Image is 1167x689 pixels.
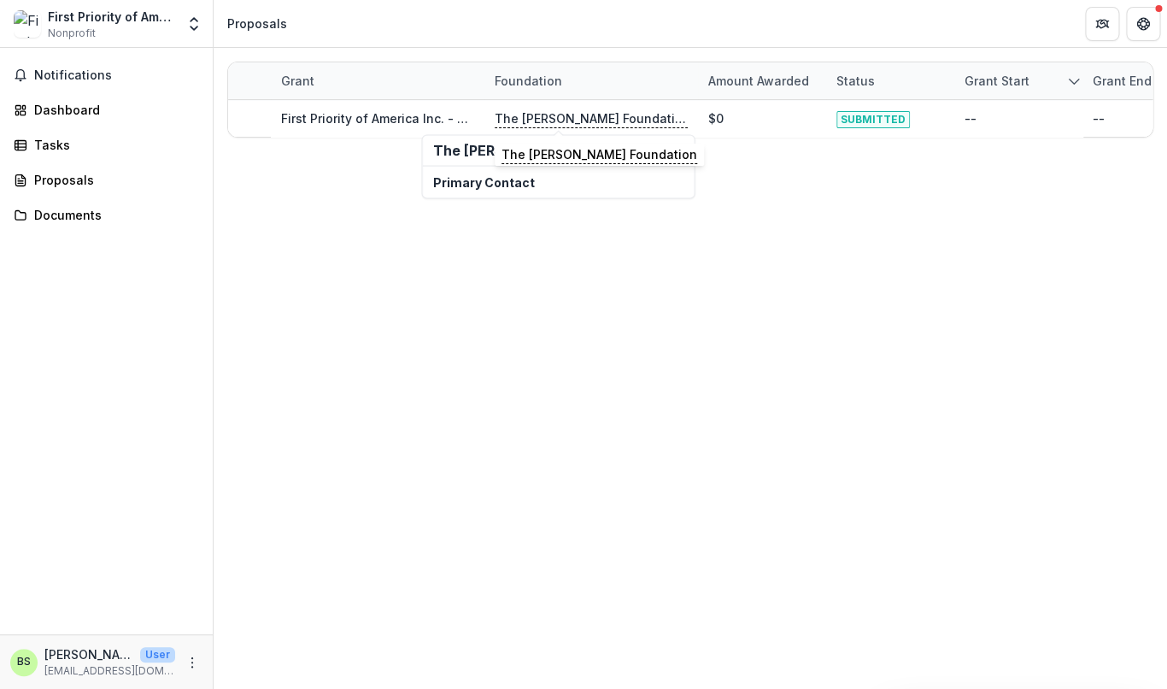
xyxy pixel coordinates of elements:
div: Grant start [954,62,1082,99]
div: Proposals [34,171,192,189]
p: [EMAIL_ADDRESS][DOMAIN_NAME] [44,663,175,679]
div: Grant [271,72,325,90]
div: Foundation [484,72,572,90]
div: Foundation [484,62,698,99]
a: First Priority of America Inc. - 2025 - LOI [281,111,519,126]
button: Close [667,139,688,160]
a: Dashboard [7,96,206,124]
div: Status [826,62,954,99]
div: -- [965,109,976,127]
div: $0 [708,109,724,127]
div: -- [1093,109,1105,127]
div: Dashboard [34,101,192,119]
div: Grant [271,62,484,99]
p: The [PERSON_NAME] Foundation [495,109,688,128]
button: More [182,652,202,673]
svg: sorted descending [1067,74,1081,88]
div: Brad Schelling [17,657,31,668]
img: First Priority of America Inc. [14,10,41,38]
span: Notifications [34,68,199,83]
div: First Priority of America Inc. [48,8,175,26]
button: Open entity switcher [182,7,206,41]
div: Documents [34,206,192,224]
div: Grant end [1082,72,1162,90]
div: Amount awarded [698,62,826,99]
p: [PERSON_NAME] [44,645,133,663]
div: Tasks [34,136,192,154]
span: Nonprofit [48,26,96,41]
a: Tasks [7,131,206,159]
nav: breadcrumb [220,11,294,36]
a: Documents [7,201,206,229]
div: Amount awarded [698,72,819,90]
button: Notifications [7,62,206,89]
button: Get Help [1126,7,1160,41]
div: Grant start [954,72,1040,90]
div: Proposals [227,15,287,32]
a: Proposals [7,166,206,194]
h2: The [PERSON_NAME] Foundation [433,143,684,159]
p: User [140,647,175,662]
span: SUBMITTED [836,111,910,128]
p: Primary Contact [433,174,684,191]
div: Status [826,72,885,90]
button: Partners [1085,7,1119,41]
